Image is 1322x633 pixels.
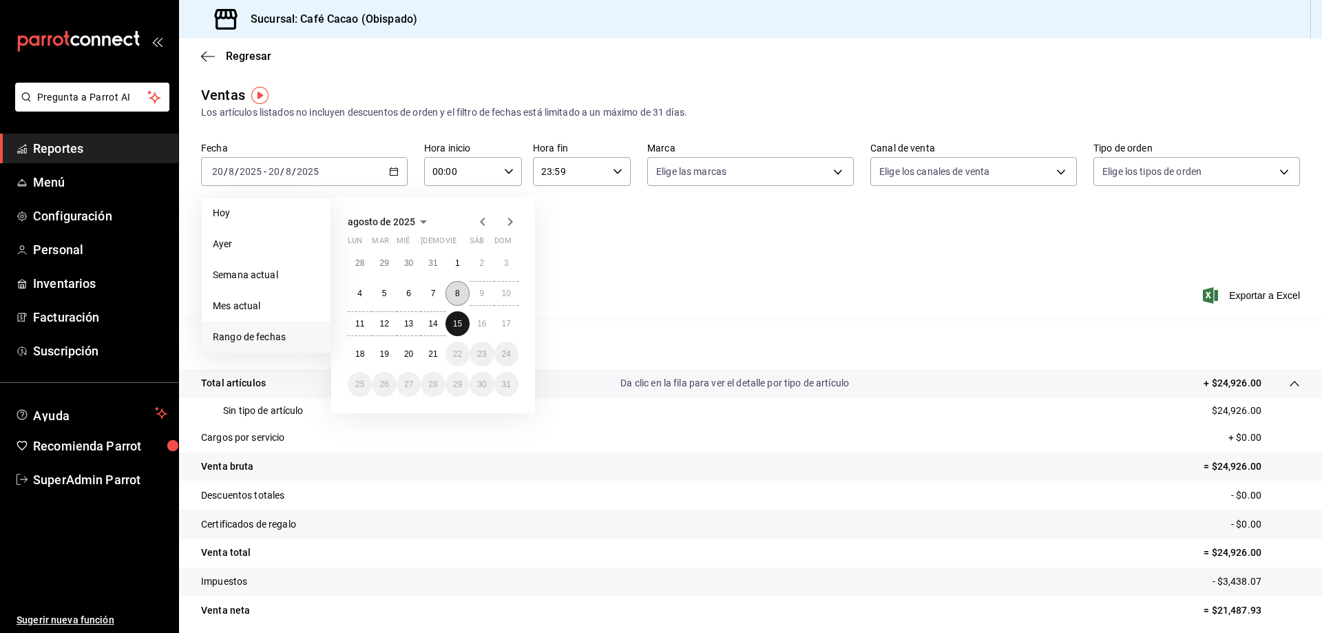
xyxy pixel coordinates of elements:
[453,319,462,329] abbr: 15 de agosto de 2025
[502,349,511,359] abbr: 24 de agosto de 2025
[348,342,372,366] button: 18 de agosto de 2025
[397,311,421,336] button: 13 de agosto de 2025
[494,236,512,251] abbr: domingo
[1228,430,1300,445] p: + $0.00
[647,143,854,153] label: Marca
[421,281,445,306] button: 7 de agosto de 2025
[201,488,284,503] p: Descuentos totales
[477,319,486,329] abbr: 16 de agosto de 2025
[470,372,494,397] button: 30 de agosto de 2025
[348,214,432,230] button: agosto de 2025
[406,289,411,298] abbr: 6 de agosto de 2025
[1231,517,1300,532] p: - $0.00
[382,289,387,298] abbr: 5 de agosto de 2025
[355,319,364,329] abbr: 11 de agosto de 2025
[292,166,296,177] span: /
[372,342,396,366] button: 19 de agosto de 2025
[201,603,250,618] p: Venta neta
[397,236,410,251] abbr: miércoles
[15,83,169,112] button: Pregunta a Parrot AI
[240,11,417,28] h3: Sucursal: Café Cacao (Obispado)
[445,251,470,276] button: 1 de agosto de 2025
[239,166,262,177] input: ----
[445,236,457,251] abbr: viernes
[428,349,437,359] abbr: 21 de agosto de 2025
[424,143,522,153] label: Hora inicio
[33,207,167,225] span: Configuración
[1206,287,1300,304] button: Exportar a Excel
[428,380,437,389] abbr: 28 de agosto de 2025
[348,311,372,336] button: 11 de agosto de 2025
[264,166,266,177] span: -
[1212,404,1261,418] p: $24,926.00
[33,405,149,422] span: Ayuda
[404,380,413,389] abbr: 27 de agosto de 2025
[421,251,445,276] button: 31 de julio de 2025
[348,251,372,276] button: 28 de julio de 2025
[201,430,285,445] p: Cargos por servicio
[355,380,364,389] abbr: 25 de agosto de 2025
[357,289,362,298] abbr: 4 de agosto de 2025
[1204,603,1300,618] p: = $21,487.93
[379,258,388,268] abbr: 29 de julio de 2025
[201,376,266,391] p: Total artículos
[502,319,511,329] abbr: 17 de agosto de 2025
[428,258,437,268] abbr: 31 de julio de 2025
[879,165,989,178] span: Elige los canales de venta
[455,258,460,268] abbr: 1 de agosto de 2025
[421,311,445,336] button: 14 de agosto de 2025
[213,206,319,220] span: Hoy
[397,372,421,397] button: 27 de agosto de 2025
[404,349,413,359] abbr: 20 de agosto de 2025
[1204,546,1300,560] p: = $24,926.00
[397,342,421,366] button: 20 de agosto de 2025
[251,87,269,104] img: Tooltip marker
[296,166,319,177] input: ----
[37,90,148,105] span: Pregunta a Parrot AI
[494,372,518,397] button: 31 de agosto de 2025
[348,236,362,251] abbr: lunes
[33,342,167,360] span: Suscripción
[379,380,388,389] abbr: 26 de agosto de 2025
[211,166,224,177] input: --
[620,376,849,391] p: Da clic en la fila para ver el detalle por tipo de artículo
[201,574,247,589] p: Impuestos
[348,281,372,306] button: 4 de agosto de 2025
[201,143,408,153] label: Fecha
[201,459,253,474] p: Venta bruta
[372,236,388,251] abbr: martes
[379,349,388,359] abbr: 19 de agosto de 2025
[355,349,364,359] abbr: 18 de agosto de 2025
[33,437,167,455] span: Recomienda Parrot
[372,372,396,397] button: 26 de agosto de 2025
[404,319,413,329] abbr: 13 de agosto de 2025
[477,380,486,389] abbr: 30 de agosto de 2025
[1102,165,1202,178] span: Elige los tipos de orden
[533,143,631,153] label: Hora fin
[421,236,502,251] abbr: jueves
[348,216,415,227] span: agosto de 2025
[470,251,494,276] button: 2 de agosto de 2025
[17,613,167,627] span: Sugerir nueva función
[428,319,437,329] abbr: 14 de agosto de 2025
[201,517,296,532] p: Certificados de regalo
[228,166,235,177] input: --
[494,251,518,276] button: 3 de agosto de 2025
[494,311,518,336] button: 17 de agosto de 2025
[470,236,484,251] abbr: sábado
[223,404,304,418] p: Sin tipo de artículo
[226,50,271,63] span: Regresar
[151,36,162,47] button: open_drawer_menu
[656,165,726,178] span: Elige las marcas
[285,166,292,177] input: --
[397,281,421,306] button: 6 de agosto de 2025
[379,319,388,329] abbr: 12 de agosto de 2025
[470,311,494,336] button: 16 de agosto de 2025
[33,274,167,293] span: Inventarios
[268,166,280,177] input: --
[348,372,372,397] button: 25 de agosto de 2025
[280,166,284,177] span: /
[421,342,445,366] button: 21 de agosto de 2025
